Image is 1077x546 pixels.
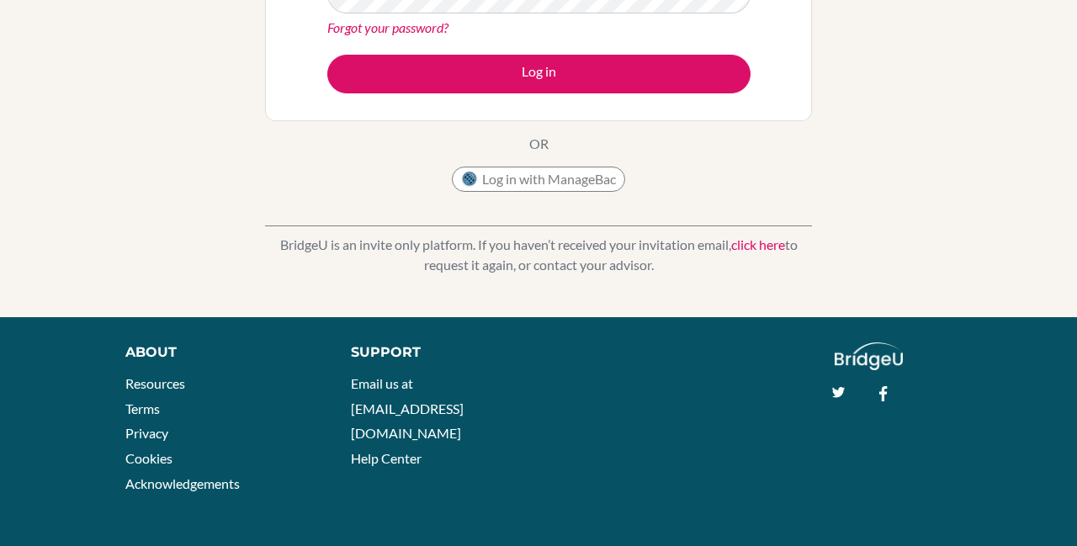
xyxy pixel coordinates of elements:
a: Resources [125,375,185,391]
a: Acknowledgements [125,475,240,491]
div: Support [351,342,522,363]
a: Privacy [125,425,168,441]
a: Forgot your password? [327,19,448,35]
a: Email us at [EMAIL_ADDRESS][DOMAIN_NAME] [351,375,464,441]
a: Cookies [125,450,172,466]
button: Log in with ManageBac [452,167,625,192]
button: Log in [327,55,751,93]
div: About [125,342,313,363]
a: click here [731,236,785,252]
p: BridgeU is an invite only platform. If you haven’t received your invitation email, to request it ... [265,235,812,275]
a: Help Center [351,450,422,466]
img: logo_white@2x-f4f0deed5e89b7ecb1c2cc34c3e3d731f90f0f143d5ea2071677605dd97b5244.png [835,342,903,370]
p: OR [529,134,549,154]
a: Terms [125,400,160,416]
